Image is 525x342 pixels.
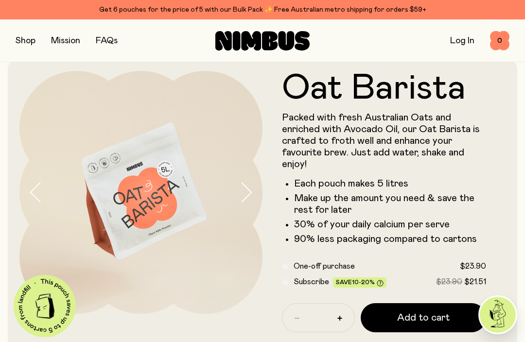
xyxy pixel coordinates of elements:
button: Add to cart [361,303,486,332]
span: $21.51 [464,278,486,286]
li: 30% of your daily calcium per serve [294,219,486,230]
p: Packed with fresh Australian Oats and enriched with Avocado Oil, our Oat Barista is crafted to fr... [282,112,486,170]
a: Log In [450,36,474,45]
div: Get 6 pouches for the price of 5 with our Bulk Pack ✨ Free Australian metro shipping for orders $59+ [16,4,509,16]
button: 0 [490,31,509,51]
span: One-off purchase [294,262,355,270]
li: 90% less packaging compared to cartons [294,233,486,245]
img: agent [480,297,516,333]
a: Mission [51,36,80,45]
span: 10-20% [352,279,375,285]
span: Save [336,279,384,287]
li: Each pouch makes 5 litres [294,178,486,189]
span: $23.90 [460,262,486,270]
span: $23.90 [436,278,462,286]
h1: Oat Barista [282,71,486,106]
a: FAQs [96,36,118,45]
li: Make up the amount you need & save the rest for later [294,192,486,216]
span: Subscribe [294,278,329,286]
span: Add to cart [397,311,450,325]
